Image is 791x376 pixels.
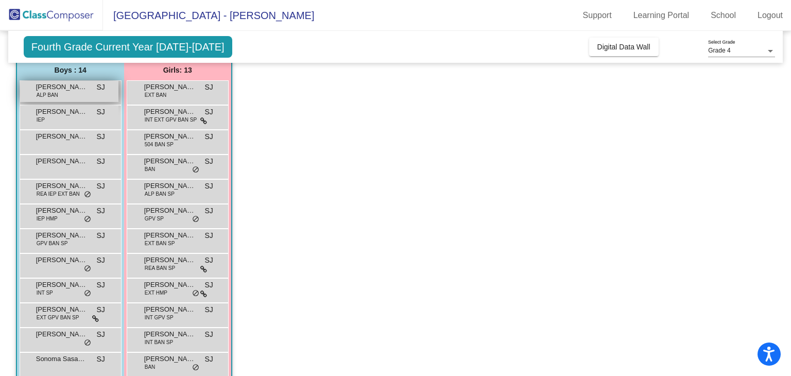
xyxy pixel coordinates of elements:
span: [PERSON_NAME] [36,181,88,191]
span: IEP HMP [37,215,58,223]
span: [PERSON_NAME] [PERSON_NAME] [36,131,88,142]
span: SJ [96,107,105,117]
span: REA BAN SP [145,264,175,272]
span: do_not_disturb_alt [192,289,199,298]
span: [PERSON_NAME] [36,230,88,241]
span: SJ [96,156,105,167]
span: SJ [96,255,105,266]
span: INT EXT GPV BAN SP [145,116,197,124]
span: do_not_disturb_alt [84,191,91,199]
button: Digital Data Wall [589,38,659,56]
span: do_not_disturb_alt [192,215,199,224]
span: [PERSON_NAME] [36,206,88,216]
span: 504 BAN SP [145,141,174,148]
span: SJ [204,304,213,315]
span: ALP BAN [37,91,58,99]
span: Digital Data Wall [597,43,650,51]
span: SJ [96,82,105,93]
span: do_not_disturb_alt [192,364,199,372]
span: do_not_disturb_alt [84,215,91,224]
a: Learning Portal [625,7,698,24]
span: GPV SP [145,215,164,223]
span: SJ [96,206,105,216]
span: [PERSON_NAME] [36,304,88,315]
span: [PERSON_NAME] [144,230,196,241]
span: do_not_disturb_alt [84,289,91,298]
span: SJ [204,255,213,266]
span: [PERSON_NAME] [36,107,88,117]
span: SJ [204,230,213,241]
span: SJ [96,280,105,290]
span: Sonoma Sasakura [36,354,88,364]
span: IEP [37,116,45,124]
span: [PERSON_NAME] [144,304,196,315]
span: [PERSON_NAME] [36,255,88,265]
span: INT BAN SP [145,338,173,346]
span: SJ [96,131,105,142]
span: [PERSON_NAME] [144,280,196,290]
span: REA IEP EXT BAN [37,190,80,198]
span: [PERSON_NAME] [36,280,88,290]
span: do_not_disturb_alt [192,166,199,174]
span: Fourth Grade Current Year [DATE]-[DATE] [24,36,232,58]
span: EXT GPV BAN SP [37,314,79,321]
a: Logout [749,7,791,24]
span: [PERSON_NAME] [144,354,196,364]
span: BAN [145,363,156,371]
span: SJ [96,230,105,241]
span: [PERSON_NAME] Worker [36,329,88,339]
span: SJ [204,82,213,93]
span: [PERSON_NAME] [144,206,196,216]
span: SJ [204,181,213,192]
div: Girls: 13 [124,60,231,80]
span: SJ [96,181,105,192]
span: ALP BAN SP [145,190,175,198]
span: SJ [96,354,105,365]
span: SJ [204,280,213,290]
span: SJ [96,304,105,315]
span: GPV BAN SP [37,240,68,247]
div: Boys : 14 [17,60,124,80]
span: Grade 4 [708,47,730,54]
span: [PERSON_NAME] [144,181,196,191]
span: SJ [204,329,213,340]
span: [PERSON_NAME] [144,255,196,265]
span: SJ [204,156,213,167]
span: BAN [145,165,156,173]
span: [PERSON_NAME] [144,329,196,339]
span: SJ [204,107,213,117]
span: [PERSON_NAME] [144,156,196,166]
span: EXT BAN [145,91,167,99]
span: [PERSON_NAME] [144,131,196,142]
span: INT GPV SP [145,314,174,321]
span: [GEOGRAPHIC_DATA] - [PERSON_NAME] [103,7,314,24]
span: SJ [204,131,213,142]
span: [PERSON_NAME] [36,82,88,92]
span: do_not_disturb_alt [84,265,91,273]
span: do_not_disturb_alt [84,339,91,347]
span: EXT BAN SP [145,240,175,247]
span: SJ [96,329,105,340]
a: School [702,7,744,24]
a: Support [575,7,620,24]
span: [PERSON_NAME] [PERSON_NAME] [36,156,88,166]
span: SJ [204,206,213,216]
span: [PERSON_NAME] [144,82,196,92]
span: [PERSON_NAME] [144,107,196,117]
span: EXT HMP [145,289,167,297]
span: SJ [204,354,213,365]
span: INT SP [37,289,53,297]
